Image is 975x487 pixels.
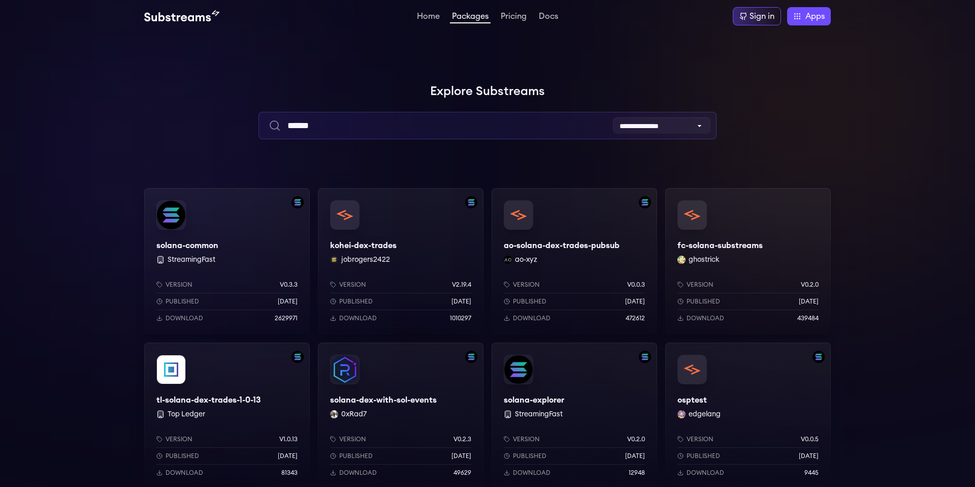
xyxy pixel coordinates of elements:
[805,10,825,22] span: Apps
[492,188,657,334] a: Filter by solana networkao-solana-dex-trades-pubsubao-solana-dex-trades-pubsubao-xyz ao-xyzVersio...
[687,281,713,289] p: Version
[687,297,720,306] p: Published
[450,12,491,23] a: Packages
[639,196,651,208] img: Filter by solana network
[278,452,298,460] p: [DATE]
[341,409,367,419] button: 0xRad7
[639,351,651,363] img: Filter by solana network
[166,435,192,443] p: Version
[689,409,721,419] button: edgelang
[339,452,373,460] p: Published
[629,469,645,477] p: 12948
[144,188,310,334] a: Filter by solana networksolana-commonsolana-common StreamingFastVersionv0.3.3Published[DATE]Downl...
[689,255,720,265] button: ghostrick
[515,255,537,265] button: ao-xyz
[281,469,298,477] p: 81343
[465,196,477,208] img: Filter by solana network
[513,435,540,443] p: Version
[625,297,645,306] p: [DATE]
[513,297,546,306] p: Published
[465,351,477,363] img: Filter by solana network
[339,297,373,306] p: Published
[278,297,298,306] p: [DATE]
[799,297,819,306] p: [DATE]
[453,435,471,443] p: v0.2.3
[280,281,298,289] p: v0.3.3
[812,351,825,363] img: Filter by solana network
[537,12,560,22] a: Docs
[687,435,713,443] p: Version
[166,281,192,289] p: Version
[339,314,377,322] p: Download
[499,12,529,22] a: Pricing
[627,435,645,443] p: v0.2.0
[513,314,550,322] p: Download
[665,188,831,334] a: fc-solana-substreamsfc-solana-substreamsghostrick ghostrickVersionv0.2.0Published[DATE]Download43...
[166,314,203,322] p: Download
[687,452,720,460] p: Published
[799,452,819,460] p: [DATE]
[415,12,442,22] a: Home
[453,469,471,477] p: 49629
[626,314,645,322] p: 472612
[168,409,205,419] button: Top Ledger
[450,314,471,322] p: 1010297
[733,7,781,25] a: Sign in
[451,452,471,460] p: [DATE]
[687,314,724,322] p: Download
[801,281,819,289] p: v0.2.0
[339,281,366,289] p: Version
[166,469,203,477] p: Download
[275,314,298,322] p: 2629971
[797,314,819,322] p: 439484
[687,469,724,477] p: Download
[513,469,550,477] p: Download
[318,188,483,334] a: Filter by solana networkkohei-dex-tradeskohei-dex-tradesjobrogers2422 jobrogers2422Versionv2.19.4...
[291,351,304,363] img: Filter by solana network
[144,10,219,22] img: Substream's logo
[339,435,366,443] p: Version
[750,10,774,22] div: Sign in
[341,255,390,265] button: jobrogers2422
[804,469,819,477] p: 9445
[279,435,298,443] p: v1.0.13
[166,452,199,460] p: Published
[166,297,199,306] p: Published
[291,196,304,208] img: Filter by solana network
[627,281,645,289] p: v0.0.3
[515,409,563,419] button: StreamingFast
[513,452,546,460] p: Published
[625,452,645,460] p: [DATE]
[168,255,215,265] button: StreamingFast
[451,297,471,306] p: [DATE]
[339,469,377,477] p: Download
[801,435,819,443] p: v0.0.5
[513,281,540,289] p: Version
[452,281,471,289] p: v2.19.4
[144,81,831,102] h1: Explore Substreams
